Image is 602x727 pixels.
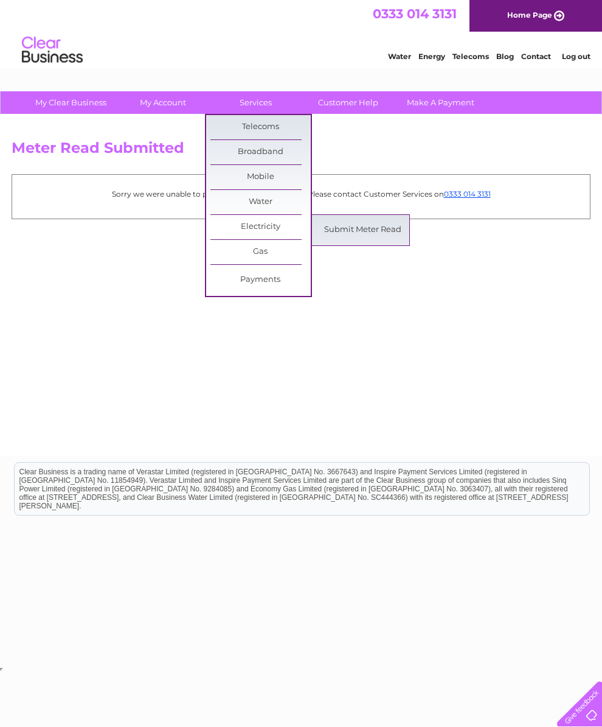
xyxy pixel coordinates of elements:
[418,52,445,61] a: Energy
[12,139,590,163] h2: Meter Read Submitted
[21,32,83,69] img: logo.png
[210,215,311,239] a: Electricity
[210,140,311,164] a: Broadband
[298,91,398,114] a: Customer Help
[496,52,514,61] a: Blog
[210,268,311,292] a: Payments
[444,189,491,198] a: 0333 014 3131
[562,52,590,61] a: Log out
[15,7,589,59] div: Clear Business is a trading name of Verastar Limited (registered in [GEOGRAPHIC_DATA] No. 3667643...
[388,52,411,61] a: Water
[373,6,457,21] a: 0333 014 3131
[113,91,213,114] a: My Account
[21,91,121,114] a: My Clear Business
[206,91,306,114] a: Services
[313,218,413,242] a: Submit Meter Read
[210,240,311,264] a: Gas
[390,91,491,114] a: Make A Payment
[521,52,551,61] a: Contact
[210,115,311,139] a: Telecoms
[210,165,311,189] a: Mobile
[210,190,311,214] a: Water
[452,52,489,61] a: Telecoms
[18,188,584,200] p: Sorry we were unable to process your meter reading. Please contact Customer Services on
